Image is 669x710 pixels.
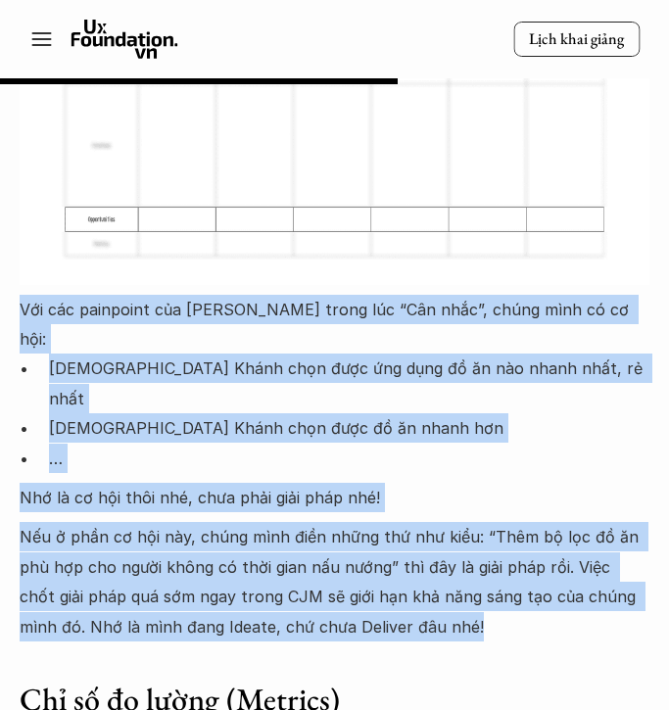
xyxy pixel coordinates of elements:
[20,295,649,355] p: Với các painpoint của [PERSON_NAME] trong lúc “Cân nhắc”, chúng mình có cơ hội:
[529,29,624,50] p: Lịch khai giảng
[513,22,640,58] a: Lịch khai giảng
[49,354,649,413] p: [DEMOGRAPHIC_DATA] Khánh chọn được ứng dụng đồ ăn nào nhanh nhất, rẻ nhất
[49,413,649,443] p: [DEMOGRAPHIC_DATA] Khánh chọn được đồ ăn nhanh hơn
[20,483,649,512] p: Nhớ là cơ hội thôi nhé, chưa phải giải pháp nhé!
[20,522,649,641] p: Nếu ở phần cơ hội này, chúng mình điền những thứ như kiểu: “Thêm bộ lọc đồ ăn phù hợp cho người k...
[49,444,649,473] p: …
